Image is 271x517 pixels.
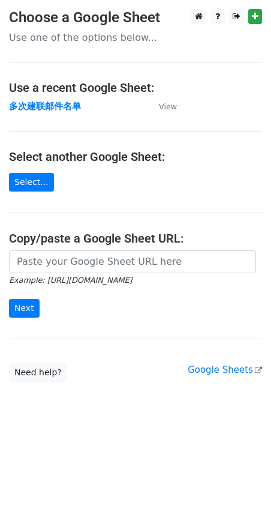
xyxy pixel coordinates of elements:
[9,9,262,26] h3: Choose a Google Sheet
[9,250,256,273] input: Paste your Google Sheet URL here
[9,231,262,246] h4: Copy/paste a Google Sheet URL:
[9,299,40,318] input: Next
[9,101,81,112] a: 多次建联邮件名单
[9,80,262,95] h4: Use a recent Google Sheet:
[9,31,262,44] p: Use one of the options below...
[159,102,177,111] small: View
[9,150,262,164] h4: Select another Google Sheet:
[9,173,54,192] a: Select...
[147,101,177,112] a: View
[9,276,132,285] small: Example: [URL][DOMAIN_NAME]
[9,363,67,382] a: Need help?
[188,364,262,375] a: Google Sheets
